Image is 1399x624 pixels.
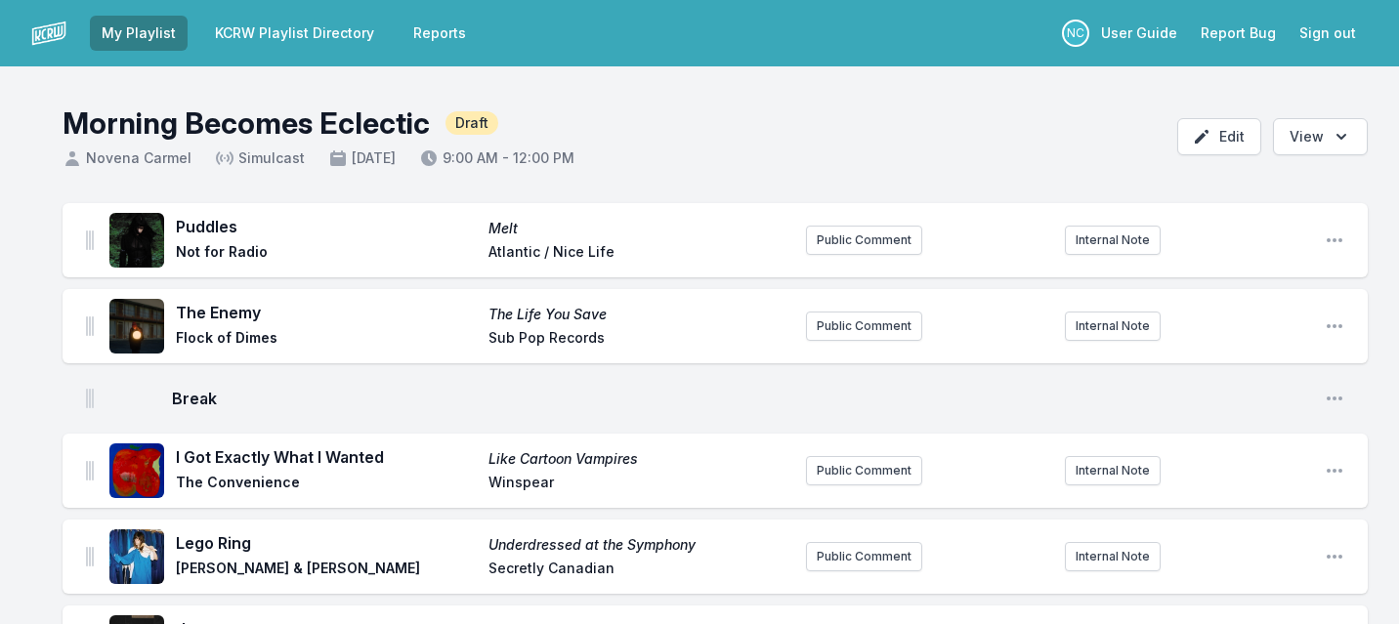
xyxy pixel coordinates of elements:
[806,456,922,485] button: Public Comment
[109,529,164,584] img: Underdressed at the Symphony
[806,312,922,341] button: Public Comment
[488,219,789,238] span: Melt
[1177,118,1261,155] button: Edit
[176,301,477,324] span: The Enemy
[488,305,789,324] span: The Life You Save
[1065,312,1161,341] button: Internal Note
[1065,542,1161,571] button: Internal Note
[1273,118,1368,155] button: Open options
[86,316,94,336] img: Drag Handle
[215,148,305,168] span: Simulcast
[1325,316,1344,336] button: Open playlist item options
[488,449,789,469] span: Like Cartoon Vampires
[1325,547,1344,566] button: Open playlist item options
[1325,461,1344,480] button: Open playlist item options
[488,328,789,352] span: Sub Pop Records
[176,473,477,496] span: The Convenience
[90,16,188,51] a: My Playlist
[86,230,94,250] img: Drag Handle
[31,16,66,51] img: logo-white-87cec1fa9cbef997252546196dc51331.png
[419,148,574,168] span: 9:00 AM - 12:00 PM
[86,389,94,408] img: Drag Handle
[176,445,477,469] span: I Got Exactly What I Wanted
[328,148,396,168] span: [DATE]
[109,213,164,268] img: Melt
[176,328,477,352] span: Flock of Dimes
[176,242,477,266] span: Not for Radio
[488,559,789,582] span: Secretly Canadian
[109,443,164,498] img: Like Cartoon Vampires
[1089,16,1189,51] a: User Guide
[1065,226,1161,255] button: Internal Note
[1062,20,1089,47] p: Novena Carmel
[203,16,386,51] a: KCRW Playlist Directory
[1189,16,1288,51] a: Report Bug
[176,559,477,582] span: [PERSON_NAME] & [PERSON_NAME]
[1325,389,1344,408] button: Open playlist item options
[445,111,498,135] span: Draft
[1065,456,1161,485] button: Internal Note
[806,542,922,571] button: Public Comment
[488,473,789,496] span: Winspear
[86,461,94,480] img: Drag Handle
[488,535,789,555] span: Underdressed at the Symphony
[109,299,164,354] img: The Life You Save
[176,531,477,555] span: Lego Ring
[1325,230,1344,250] button: Open playlist item options
[488,242,789,266] span: Atlantic / Nice Life
[402,16,478,51] a: Reports
[172,387,1309,410] span: Break
[176,215,477,238] span: Puddles
[86,547,94,566] img: Drag Handle
[1288,16,1368,51] button: Sign out
[806,226,922,255] button: Public Comment
[63,105,430,141] h1: Morning Becomes Eclectic
[63,148,191,168] span: Novena Carmel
